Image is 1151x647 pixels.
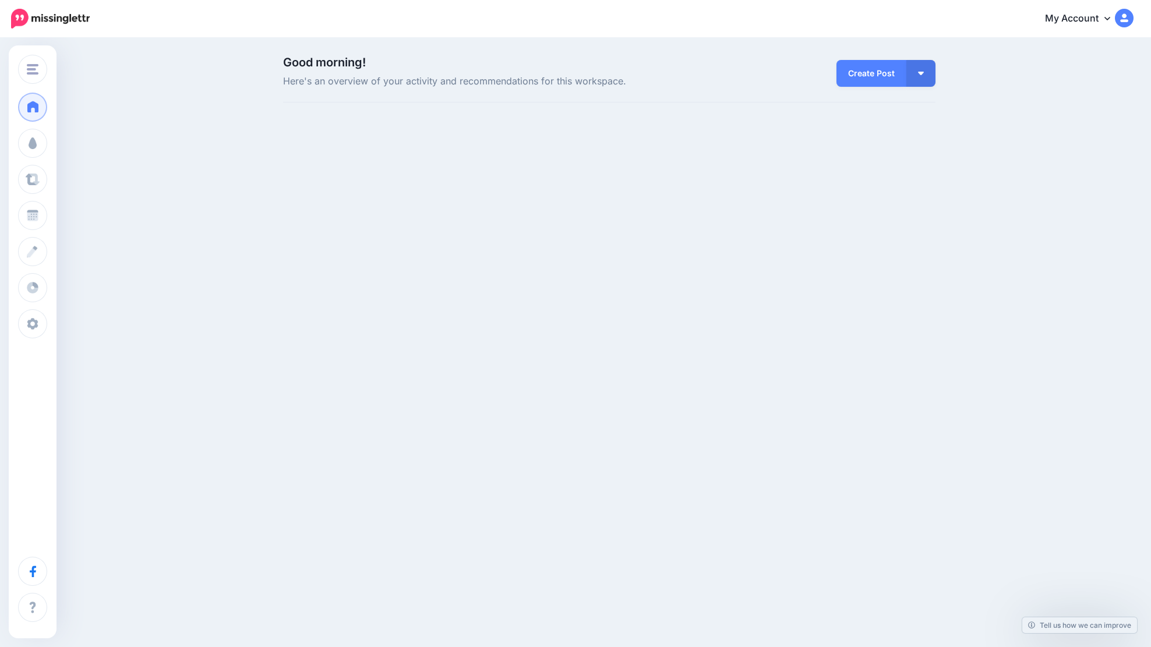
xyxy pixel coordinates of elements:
[283,55,366,69] span: Good morning!
[918,72,924,75] img: arrow-down-white.png
[11,9,90,29] img: Missinglettr
[836,60,906,87] a: Create Post
[283,74,712,89] span: Here's an overview of your activity and recommendations for this workspace.
[1022,617,1137,633] a: Tell us how we can improve
[27,64,38,75] img: menu.png
[1033,5,1134,33] a: My Account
